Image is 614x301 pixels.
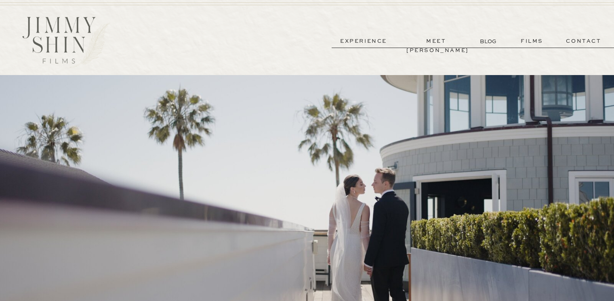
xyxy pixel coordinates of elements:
a: contact [555,37,613,46]
a: experience [334,37,393,46]
a: BLOG [480,37,498,46]
a: films [512,37,552,46]
a: meet [PERSON_NAME] [406,37,466,46]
